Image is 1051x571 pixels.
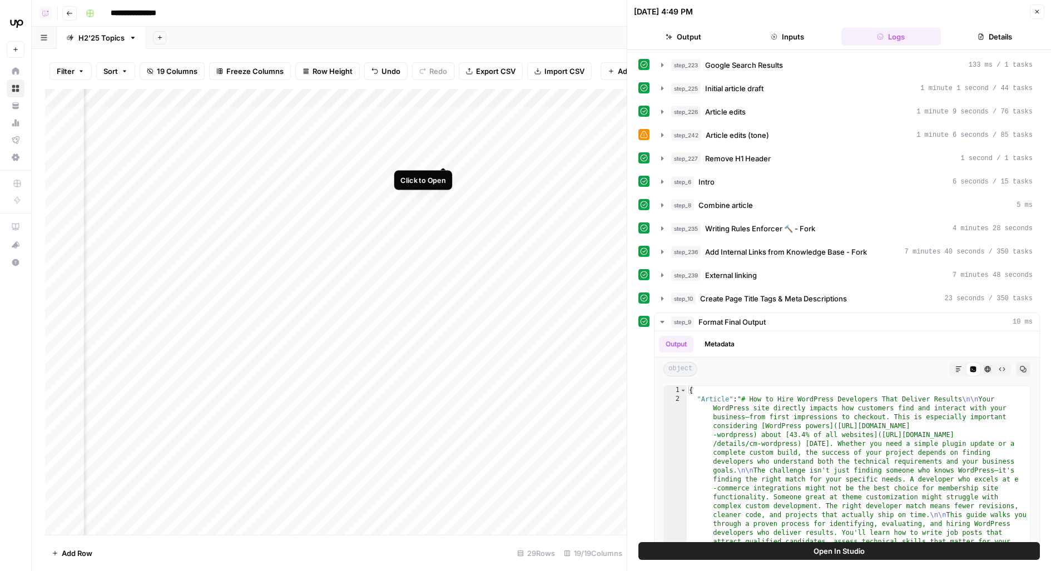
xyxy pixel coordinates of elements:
[401,175,446,185] div: Click to Open
[459,62,523,80] button: Export CSV
[698,200,753,211] span: Combine article
[559,544,627,562] div: 19/19 Columns
[953,177,1033,187] span: 6 seconds / 15 tasks
[1013,317,1033,327] span: 10 ms
[671,130,701,141] span: step_242
[916,107,1033,117] span: 1 minute 9 seconds / 76 tasks
[655,243,1039,261] button: 7 minutes 40 seconds / 350 tasks
[655,150,1039,167] button: 1 second / 1 tasks
[381,66,400,77] span: Undo
[841,28,941,46] button: Logs
[655,196,1039,214] button: 5 ms
[655,220,1039,237] button: 4 minutes 28 seconds
[96,62,135,80] button: Sort
[671,270,701,281] span: step_239
[7,236,24,254] button: What's new?
[655,290,1039,307] button: 23 seconds / 350 tasks
[969,60,1033,70] span: 133 ms / 1 tasks
[698,316,766,327] span: Format Final Output
[7,236,24,253] div: What's new?
[429,66,447,77] span: Redo
[705,59,783,71] span: Google Search Results
[638,542,1040,560] button: Open In Studio
[103,66,118,77] span: Sort
[905,247,1033,257] span: 7 minutes 40 seconds / 350 tasks
[634,6,693,17] div: [DATE] 4:49 PM
[313,66,353,77] span: Row Height
[364,62,408,80] button: Undo
[664,386,687,395] div: 1
[226,66,284,77] span: Freeze Columns
[7,80,24,97] a: Browse
[663,362,697,376] span: object
[57,66,75,77] span: Filter
[544,66,584,77] span: Import CSV
[157,66,197,77] span: 19 Columns
[7,9,24,37] button: Workspace: Upwork
[601,62,668,80] button: Add Column
[7,218,24,236] a: AirOps Academy
[960,153,1033,163] span: 1 second / 1 tasks
[705,153,771,164] span: Remove H1 Header
[7,97,24,115] a: Your Data
[295,62,360,80] button: Row Height
[655,103,1039,121] button: 1 minute 9 seconds / 76 tasks
[49,62,92,80] button: Filter
[671,59,701,71] span: step_223
[700,293,847,304] span: Create Page Title Tags & Meta Descriptions
[706,130,769,141] span: Article edits (tone)
[634,28,733,46] button: Output
[1017,200,1033,210] span: 5 ms
[671,246,701,257] span: step_236
[7,13,27,33] img: Upwork Logo
[698,176,715,187] span: Intro
[671,223,701,234] span: step_235
[671,176,694,187] span: step_6
[945,294,1033,304] span: 23 seconds / 350 tasks
[513,544,559,562] div: 29 Rows
[659,336,693,352] button: Output
[671,200,694,211] span: step_8
[920,83,1033,93] span: 1 minute 1 second / 44 tasks
[814,545,865,557] span: Open In Studio
[412,62,454,80] button: Redo
[655,80,1039,97] button: 1 minute 1 second / 44 tasks
[916,130,1033,140] span: 1 minute 6 seconds / 85 tasks
[671,316,694,327] span: step_9
[655,173,1039,191] button: 6 seconds / 15 tasks
[655,126,1039,144] button: 1 minute 6 seconds / 85 tasks
[655,266,1039,284] button: 7 minutes 48 seconds
[618,66,661,77] span: Add Column
[7,114,24,132] a: Usage
[671,83,701,94] span: step_225
[476,66,515,77] span: Export CSV
[7,148,24,166] a: Settings
[705,223,815,234] span: Writing Rules Enforcer 🔨 - Fork
[527,62,592,80] button: Import CSV
[78,32,125,43] div: H2'25 Topics
[7,131,24,149] a: Flightpath
[62,548,92,559] span: Add Row
[705,270,757,281] span: External linking
[705,246,867,257] span: Add Internal Links from Knowledge Base - Fork
[671,293,696,304] span: step_10
[680,386,686,395] span: Toggle code folding, rows 1 through 5
[698,336,741,352] button: Metadata
[705,83,764,94] span: Initial article draft
[45,544,99,562] button: Add Row
[705,106,746,117] span: Article edits
[655,313,1039,331] button: 10 ms
[738,28,837,46] button: Inputs
[671,106,701,117] span: step_226
[671,153,701,164] span: step_227
[655,56,1039,74] button: 133 ms / 1 tasks
[945,28,1045,46] button: Details
[140,62,205,80] button: 19 Columns
[209,62,291,80] button: Freeze Columns
[7,62,24,80] a: Home
[7,254,24,271] button: Help + Support
[57,27,146,49] a: H2'25 Topics
[953,270,1033,280] span: 7 minutes 48 seconds
[953,224,1033,234] span: 4 minutes 28 seconds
